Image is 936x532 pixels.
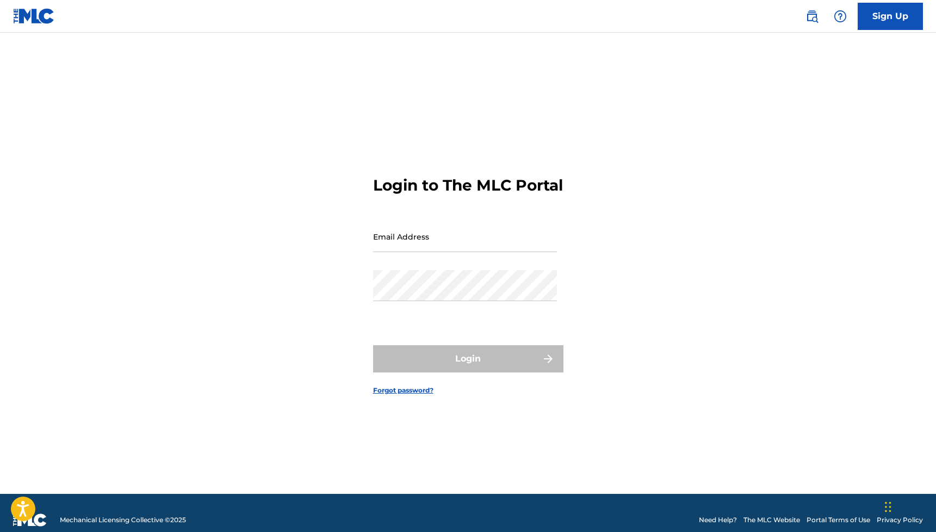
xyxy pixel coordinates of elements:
iframe: Chat Widget [882,480,936,532]
h3: Login to The MLC Portal [373,176,563,195]
span: Mechanical Licensing Collective © 2025 [60,515,186,525]
a: Public Search [801,5,823,27]
img: help [834,10,847,23]
a: Sign Up [858,3,923,30]
a: The MLC Website [743,515,800,525]
a: Need Help? [699,515,737,525]
a: Forgot password? [373,386,433,395]
div: Drag [885,491,891,523]
a: Portal Terms of Use [807,515,870,525]
img: MLC Logo [13,8,55,24]
a: Privacy Policy [877,515,923,525]
img: logo [13,513,47,527]
img: search [805,10,819,23]
div: Help [829,5,851,27]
